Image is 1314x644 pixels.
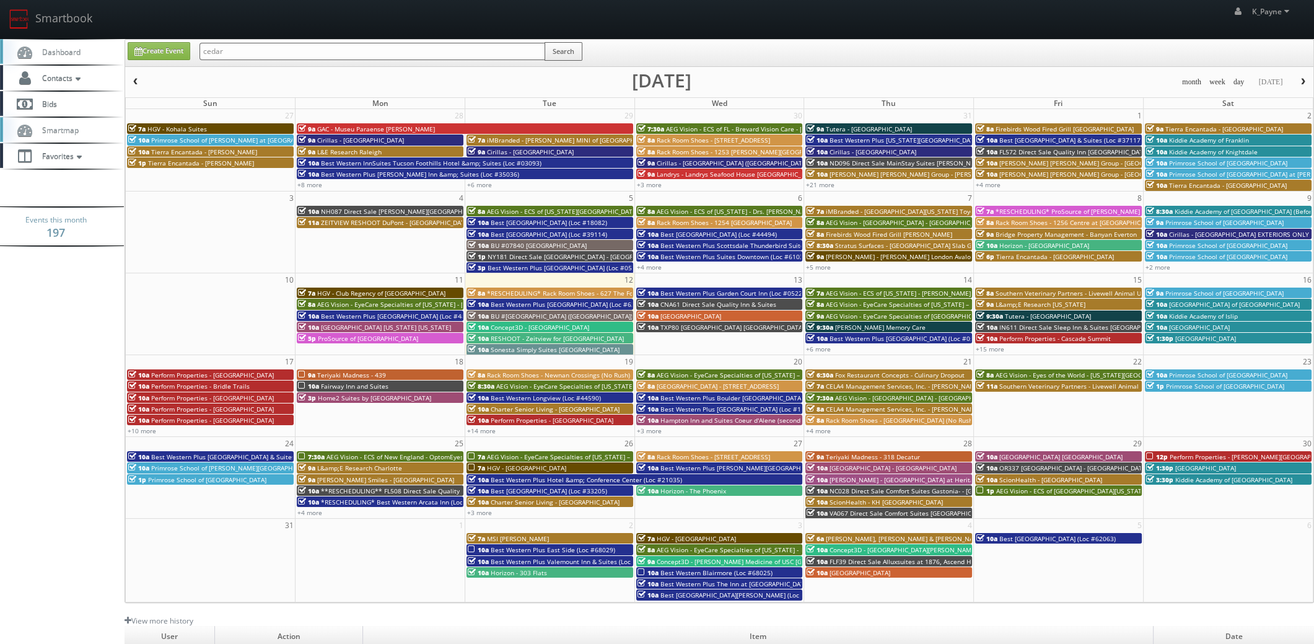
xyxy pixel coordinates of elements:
span: *RESCHEDULING* ProSource of [PERSON_NAME] [996,207,1140,216]
span: 10a [1146,312,1167,320]
span: Cirillas - [GEOGRAPHIC_DATA] [317,136,404,144]
span: 8:30a [1146,207,1173,216]
span: Primrose School of [GEOGRAPHIC_DATA] [1169,371,1287,379]
span: 10a [468,323,489,332]
span: FL572 Direct Sale Quality Inn [GEOGRAPHIC_DATA] North I-75 [999,148,1181,156]
span: Fairway Inn and Suites [321,382,388,390]
img: smartbook-logo.png [9,9,29,29]
span: 10a [298,382,319,390]
span: AEG Vision - ECS of FL - Brevard Vision Care - [PERSON_NAME] [666,125,849,133]
span: 10a [468,312,489,320]
a: +10 more [128,426,156,435]
span: Rack Room Shoes - 1253 [PERSON_NAME][GEOGRAPHIC_DATA] [657,148,841,156]
a: +5 more [806,263,831,271]
span: CNA61 Direct Sale Quality Inn & Suites [660,300,776,309]
span: AEG Vision - Eyes of the World - [US_STATE][GEOGRAPHIC_DATA] [996,371,1184,379]
span: 10a [128,148,149,156]
span: NH087 Direct Sale [PERSON_NAME][GEOGRAPHIC_DATA], Ascend Hotel Collection [321,207,563,216]
span: 10a [1146,300,1167,309]
span: iMBranded - [PERSON_NAME] MINI of [GEOGRAPHIC_DATA] [487,136,660,144]
span: 3p [298,394,316,402]
span: Best Western Longview (Loc #44590) [491,394,601,402]
span: 9a [807,452,824,461]
span: Teriyaki Madness - 439 [317,371,386,379]
span: 10a [468,218,489,227]
span: 1p [128,475,146,484]
span: 8a [807,416,824,425]
span: 6p [976,252,994,261]
span: Best [GEOGRAPHIC_DATA] (Loc #44494) [660,230,777,239]
span: Best Western Plus Suites Downtown (Loc #61037) [660,252,809,261]
span: Primrose School of [GEOGRAPHIC_DATA] [1169,241,1287,250]
span: Firebirds Wood Fired Grill [GEOGRAPHIC_DATA] [996,125,1134,133]
span: 10a [976,464,997,472]
span: 1:30p [1146,334,1173,343]
a: +6 more [467,180,492,189]
span: 7a [976,207,994,216]
span: 10a [976,323,997,332]
span: 10a [976,159,997,167]
span: 10a [637,252,659,261]
span: 10a [128,371,149,379]
span: 7a [468,452,485,461]
span: Perform Properties - [GEOGRAPHIC_DATA] [151,371,274,379]
span: 10a [976,170,997,179]
span: Stratus Surfaces - [GEOGRAPHIC_DATA] Slab Gallery [835,241,988,250]
span: Cirillas - [GEOGRAPHIC_DATA] EXTERIORS ONLY [1169,230,1309,239]
span: 5p [298,334,316,343]
span: AEG Vision - EyeCare Specialties of [US_STATE] - [PERSON_NAME] Eyecare Associates - [PERSON_NAME] [317,300,623,309]
span: 1:30p [1146,464,1173,472]
span: Best [GEOGRAPHIC_DATA] & Suites (Loc #37117) [999,136,1142,144]
span: 7a [468,464,485,472]
span: 3:30p [1146,475,1173,484]
span: Firebirds Wood Fired Grill [PERSON_NAME] [826,230,952,239]
span: Teriyaki Madness - 318 Decatur [826,452,920,461]
span: [PERSON_NAME] Smiles - [GEOGRAPHIC_DATA] [317,475,454,484]
span: L&amp;E Research Charlotte [317,464,402,472]
span: AEG Vision - ECS of [US_STATE] - [PERSON_NAME] EyeCare - [GEOGRAPHIC_DATA] ([GEOGRAPHIC_DATA]) [826,289,1129,298]
span: Hampton Inn and Suites Coeur d'Alene (second shoot) [660,416,821,425]
span: Perform Properties - [GEOGRAPHIC_DATA] [151,394,274,402]
span: 10a [468,345,489,354]
span: Best Western Plus [GEOGRAPHIC_DATA] (Loc #05385) [488,263,645,272]
span: 8a [637,382,655,390]
span: 10a [468,334,489,343]
span: 9a [298,125,315,133]
span: 10a [976,334,997,343]
span: 11a [298,218,319,227]
span: Primrose School of [PERSON_NAME][GEOGRAPHIC_DATA] [151,464,318,472]
span: AEG Vision - ECS of [US_STATE] - Drs. [PERSON_NAME] and [PERSON_NAME] [657,207,879,216]
span: 9a [298,475,315,484]
span: Tutera - [GEOGRAPHIC_DATA] [826,125,912,133]
span: 9a [298,371,315,379]
span: 8a [468,371,485,379]
span: Best Western Plus [GEOGRAPHIC_DATA] (Loc #11187) [660,405,818,413]
span: 1p [468,252,486,261]
span: Perform Properties - [GEOGRAPHIC_DATA] [491,416,613,425]
span: Primrose School of [GEOGRAPHIC_DATA] [148,475,266,484]
span: 7a [298,289,315,298]
span: Smartmap [36,125,79,135]
span: Concept3D - [GEOGRAPHIC_DATA] [491,323,589,332]
span: 9a [976,230,994,239]
span: 9a [807,312,824,320]
span: 10a [976,475,997,484]
span: L&amp;E Research [US_STATE] [996,300,1085,309]
span: ScionHealth - [GEOGRAPHIC_DATA] [999,475,1102,484]
span: 10a [637,394,659,402]
span: Dashboard [36,46,81,57]
span: ZEITVIEW RESHOOT DuPont - [GEOGRAPHIC_DATA], [GEOGRAPHIC_DATA] [321,218,535,227]
span: 7a [807,382,824,390]
span: 9a [298,148,315,156]
span: 10a [1146,136,1167,144]
span: 3p [468,263,486,272]
span: HGV - Club Regency of [GEOGRAPHIC_DATA] [317,289,445,298]
span: 10a [128,405,149,413]
span: L&E Research Raleigh [317,148,382,156]
span: [GEOGRAPHIC_DATA] [GEOGRAPHIC_DATA] [999,452,1123,461]
span: 8:30a [807,241,833,250]
span: 10a [1146,181,1167,190]
span: Perform Properties - Cascade Summit [999,334,1111,343]
span: 7:30a [298,452,325,461]
span: 10a [1146,252,1167,261]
